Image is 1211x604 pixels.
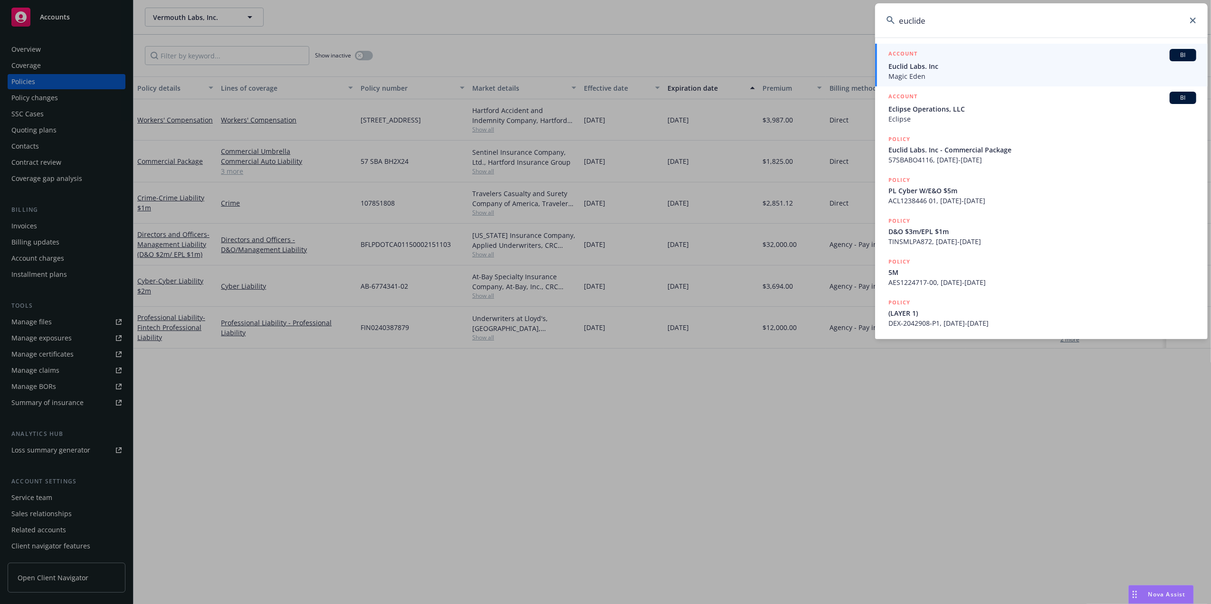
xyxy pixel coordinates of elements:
[888,92,917,103] h5: ACCOUNT
[875,3,1208,38] input: Search...
[888,267,1196,277] span: 5M
[875,211,1208,252] a: POLICYD&O $3m/EPL $1mTINSMLPA872, [DATE]-[DATE]
[875,293,1208,333] a: POLICY(LAYER 1)DEX-2042908-P1, [DATE]-[DATE]
[1148,590,1186,598] span: Nova Assist
[888,175,910,185] h5: POLICY
[888,155,1196,165] span: 57SBABO4116, [DATE]-[DATE]
[888,186,1196,196] span: PL Cyber W/E&O $5m
[875,86,1208,129] a: ACCOUNTBIEclipse Operations, LLCEclipse
[1173,51,1192,59] span: BI
[875,170,1208,211] a: POLICYPL Cyber W/E&O $5mACL1238446 01, [DATE]-[DATE]
[888,308,1196,318] span: (LAYER 1)
[1128,585,1194,604] button: Nova Assist
[888,134,910,144] h5: POLICY
[888,298,910,307] h5: POLICY
[888,226,1196,236] span: D&O $3m/EPL $1m
[875,129,1208,170] a: POLICYEuclid Labs. Inc - Commercial Package57SBABO4116, [DATE]-[DATE]
[888,318,1196,328] span: DEX-2042908-P1, [DATE]-[DATE]
[888,257,910,266] h5: POLICY
[875,44,1208,86] a: ACCOUNTBIEuclid Labs. IncMagic Eden
[888,104,1196,114] span: Eclipse Operations, LLC
[888,49,917,60] h5: ACCOUNT
[888,61,1196,71] span: Euclid Labs. Inc
[875,252,1208,293] a: POLICY5MAES1224717-00, [DATE]-[DATE]
[888,277,1196,287] span: AES1224717-00, [DATE]-[DATE]
[888,71,1196,81] span: Magic Eden
[888,236,1196,246] span: TINSMLPA872, [DATE]-[DATE]
[888,145,1196,155] span: Euclid Labs. Inc - Commercial Package
[1173,94,1192,102] span: BI
[888,196,1196,206] span: ACL1238446 01, [DATE]-[DATE]
[888,216,910,226] h5: POLICY
[1129,585,1141,604] div: Drag to move
[888,114,1196,124] span: Eclipse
